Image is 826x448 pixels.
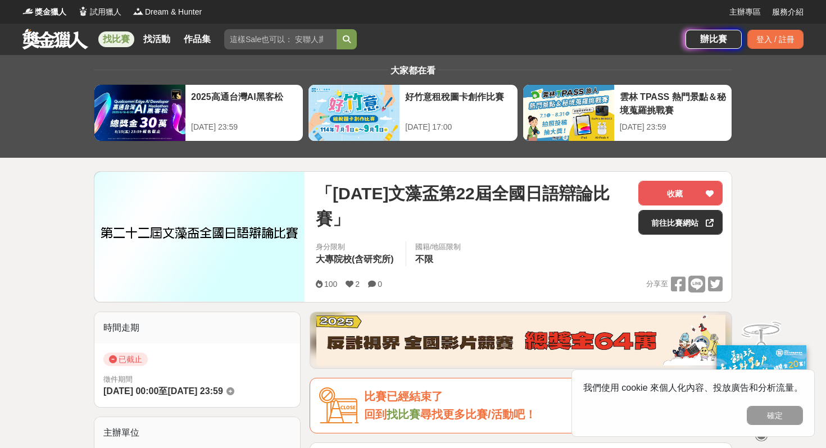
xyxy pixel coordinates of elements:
[94,84,303,141] a: 2025高通台灣AI黑客松[DATE] 23:59
[191,121,297,133] div: [DATE] 23:59
[103,353,148,366] span: 已截止
[191,90,297,116] div: 2025高通台灣AI黑客松
[355,280,360,289] span: 2
[387,408,420,420] a: 找比賽
[729,6,761,18] a: 主辦專區
[35,6,66,18] span: 獎金獵人
[638,181,723,205] button: 收藏
[94,312,300,344] div: 時間走期
[324,280,337,289] span: 100
[167,386,223,396] span: [DATE] 23:59
[415,241,461,253] div: 國籍/地區限制
[405,121,511,133] div: [DATE] 17:00
[78,6,121,18] a: Logo試用獵人
[772,6,804,18] a: 服務介紹
[224,29,337,49] input: 這樣Sale也可以： 安聯人壽創意銷售法募集
[90,6,121,18] span: 試用獵人
[583,383,803,392] span: 我們使用 cookie 來個人化內容、投放廣告和分析流量。
[316,254,394,264] span: 大專院校(含研究所)
[22,6,34,17] img: Logo
[308,84,518,141] a: 好竹意租稅圖卡創作比賽[DATE] 17:00
[98,31,134,47] a: 找比賽
[316,181,629,231] span: 「[DATE]文藻盃第22屆全國日語辯論比賽」
[405,90,511,116] div: 好竹意租稅圖卡創作比賽
[94,172,305,301] img: Cover Image
[420,408,536,420] span: 尋找更多比賽/活動吧！
[364,387,723,406] div: 比賽已經結束了
[747,30,804,49] div: 登入 / 註冊
[716,345,806,420] img: c171a689-fb2c-43c6-a33c-e56b1f4b2190.jpg
[319,387,358,424] img: Icon
[133,6,202,18] a: LogoDream & Hunter
[415,254,433,264] span: 不限
[158,386,167,396] span: 至
[179,31,215,47] a: 作品集
[388,66,438,75] span: 大家都在看
[378,280,382,289] span: 0
[316,241,397,253] div: 身分限制
[133,6,144,17] img: Logo
[145,6,202,18] span: Dream & Hunter
[78,6,89,17] img: Logo
[686,30,742,49] a: 辦比賽
[638,210,723,235] a: 前往比賽網站
[364,408,387,420] span: 回到
[22,6,66,18] a: Logo獎金獵人
[747,406,803,425] button: 確定
[139,31,175,47] a: 找活動
[523,84,732,141] a: 雲林 TPASS 熱門景點＆秘境蒐羅挑戰賽[DATE] 23:59
[316,315,725,365] img: 760c60fc-bf85-49b1-bfa1-830764fee2cd.png
[620,121,726,133] div: [DATE] 23:59
[620,90,726,116] div: 雲林 TPASS 熱門景點＆秘境蒐羅挑戰賽
[103,386,158,396] span: [DATE] 00:00
[646,276,668,292] span: 分享至
[103,375,133,383] span: 徵件期間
